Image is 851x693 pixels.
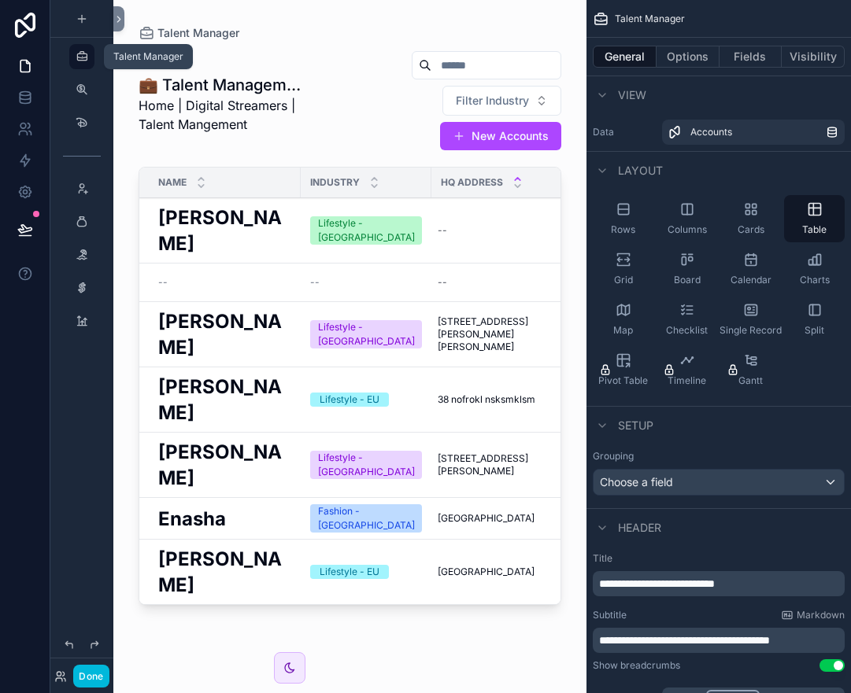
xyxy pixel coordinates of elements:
[674,274,701,286] span: Board
[738,223,764,236] span: Cards
[593,469,845,496] button: Choose a field
[805,324,824,337] span: Split
[593,245,653,293] button: Grid
[738,374,763,387] span: Gantt
[618,87,646,103] span: View
[782,46,845,68] button: Visibility
[618,418,653,433] span: Setup
[73,665,109,687] button: Done
[784,195,845,242] button: Table
[614,274,633,286] span: Grid
[113,50,183,62] span: Talent Manager
[593,126,656,138] label: Data
[731,274,771,286] span: Calendar
[158,176,187,189] span: Name
[690,126,732,138] span: Accounts
[662,120,845,145] a: Accounts
[618,163,663,179] span: Layout
[720,46,783,68] button: Fields
[657,346,717,393] button: Timeline
[720,245,781,293] button: Calendar
[668,374,706,387] span: Timeline
[598,374,648,387] span: Pivot Table
[615,13,685,25] span: Talent Manager
[593,571,845,596] div: scrollable content
[593,628,845,653] div: scrollable content
[657,296,717,343] button: Checklist
[720,296,781,343] button: Single Record
[668,223,707,236] span: Columns
[593,46,657,68] button: General
[593,346,653,393] button: Pivot Table
[781,609,845,621] a: Markdown
[618,520,661,536] span: Header
[666,324,708,337] span: Checklist
[657,46,720,68] button: Options
[593,609,627,621] label: Subtitle
[720,324,782,337] span: Single Record
[797,609,845,621] span: Markdown
[657,245,717,293] button: Board
[613,324,633,337] span: Map
[720,195,781,242] button: Cards
[593,296,653,343] button: Map
[784,245,845,293] button: Charts
[593,659,680,672] div: Show breadcrumbs
[802,223,827,236] span: Table
[720,346,781,393] button: Gantt
[657,195,717,242] button: Columns
[784,296,845,343] button: Split
[593,195,653,242] button: Rows
[593,450,634,463] label: Grouping
[310,176,360,189] span: Industry
[593,552,845,565] label: Title
[600,475,673,488] span: Choose a field
[611,223,635,236] span: Rows
[441,176,503,189] span: HQ Address
[800,274,830,286] span: Charts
